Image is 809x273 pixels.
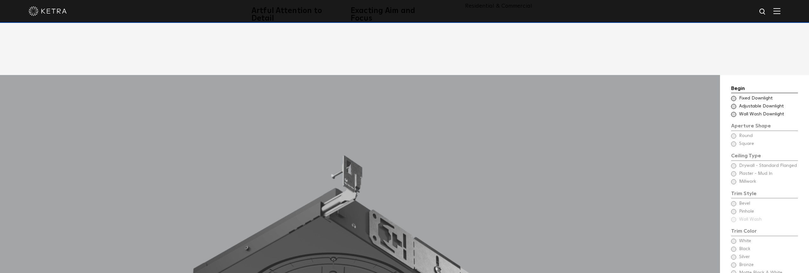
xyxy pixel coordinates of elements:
[731,85,798,93] div: Begin
[759,8,767,16] img: search icon
[739,103,797,110] span: Adjustable Downlight
[29,6,67,16] img: ketra-logo-2019-white
[773,8,780,14] img: Hamburger%20Nav.svg
[739,111,797,118] span: Wall Wash Downlight
[739,95,797,102] span: Fixed Downlight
